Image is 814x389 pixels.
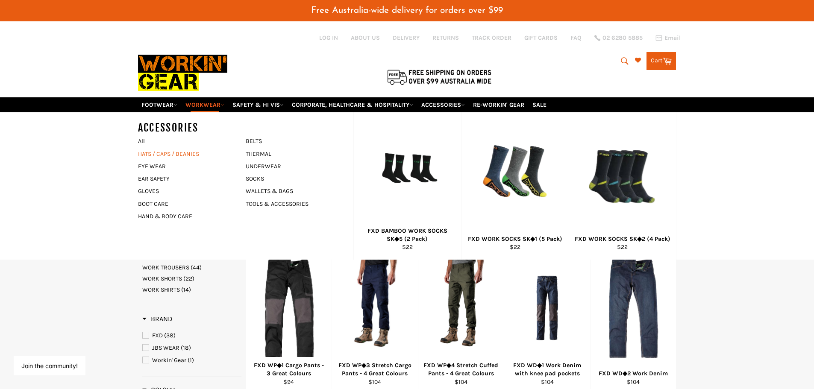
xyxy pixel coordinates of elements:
[472,34,511,42] a: TRACK ORDER
[142,264,189,271] span: WORK TROUSERS
[529,97,550,112] a: SALE
[241,198,345,210] a: TOOLS & ACCESSORIES
[510,378,585,386] div: $104
[142,275,241,283] a: WORK SHORTS
[142,343,241,353] a: JBS WEAR
[134,173,237,185] a: EAR SAFETY
[374,123,441,223] img: FXD BAMBOO WORK SOCKS SK◆5 (2 Pack) - Workin' Gear
[510,361,585,378] div: FXD WD◆1 Work Denim with knee pad pockets
[134,160,237,173] a: EYE WEAR
[470,97,528,112] a: RE-WORKIN' GEAR
[569,112,676,260] a: FXD WORK SOCKS SK◆2 (4 Pack) - Workin' Gear FXD WORK SOCKS SK◆2 (4 Pack) $22
[418,97,468,112] a: ACCESSORIES
[574,243,670,251] div: $22
[142,275,182,282] span: WORK SHORTS
[181,344,191,351] span: (18)
[655,35,681,41] a: Email
[241,148,345,160] a: THERMAL
[386,68,493,86] img: Flat $9.95 shipping Australia wide
[241,185,345,197] a: WALLETS & BAGS
[241,135,345,147] a: BELTS
[134,210,237,222] a: HAND & BODY CARE
[142,331,241,340] a: FXD
[142,263,241,272] a: WORK TROUSERS
[482,123,549,223] img: FXD WORK SOCKS SK◆1 (5 Pack) - Workin' Gear
[646,52,676,70] a: Cart
[393,34,420,42] a: DELIVERY
[351,34,380,42] a: ABOUT US
[142,286,241,294] a: WORK SHIRTS
[138,97,181,112] a: FOOTWEAR
[311,6,503,15] span: Free Australia-wide delivery for orders over $99
[241,173,345,185] a: SOCKS
[594,35,643,41] a: 02 6280 5885
[142,286,180,293] span: WORK SHIRTS
[602,35,643,41] span: 02 6280 5885
[432,34,459,42] a: RETURNS
[152,332,163,339] span: FXD
[138,121,246,135] h5: ACCESSORIES
[182,97,228,112] a: WORKWEAR
[138,49,227,97] img: Workin Gear leaders in Workwear, Safety Boots, PPE, Uniforms. Australia's No.1 in Workwear
[589,123,656,223] img: FXD WORK SOCKS SK◆2 (4 Pack) - Workin' Gear
[319,34,338,41] a: Log in
[467,235,563,243] div: FXD WORK SOCKS SK◆1 (5 Pack)
[241,160,345,173] a: UNDERWEAR
[152,357,186,364] span: Workin' Gear
[183,275,194,282] span: (22)
[134,198,237,210] a: BOOT CARE
[461,112,569,260] a: FXD WORK SOCKS SK◆1 (5 Pack) - Workin' Gear FXD WORK SOCKS SK◆1 (5 Pack) $22
[251,378,326,386] div: $94
[338,378,413,386] div: $104
[524,34,558,42] a: GIFT CARDS
[251,361,326,378] div: FXD WP◆1 Cargo Pants - 3 Great Colours
[152,344,179,351] span: JBS WEAR
[515,276,579,340] img: FXD WD◆1 Work Denim with knee pad pockets - Workin' Gear
[134,148,237,160] a: HATS / CAPS / BEANIES
[338,361,413,378] div: FXD WP◆3 Stretch Cargo Pants - 4 Great Colours
[570,34,582,42] a: FAQ
[134,185,237,197] a: GLOVES
[596,378,671,386] div: $104
[288,97,417,112] a: CORPORATE, HEALTHCARE & HOSPITALITY
[605,258,662,358] img: FXD WD◆2 Work Denim - Workin' Gear
[262,258,316,358] img: FXD WP◆1 Cargo Pants - 4 Great Colours - Workin' Gear
[343,260,407,356] img: FXD WP◆3 Stretch Cargo Pants - 4 Great Colours - Workin' Gear
[359,243,455,251] div: $22
[134,135,246,147] a: All
[188,357,194,364] span: (1)
[142,315,173,323] h3: Brand
[574,235,670,243] div: FXD WORK SOCKS SK◆2 (4 Pack)
[359,227,455,243] div: FXD BAMBOO WORK SOCKS SK◆5 (2 Pack)
[164,332,176,339] span: (38)
[353,112,461,260] a: FXD BAMBOO WORK SOCKS SK◆5 (2 Pack) - Workin' Gear FXD BAMBOO WORK SOCKS SK◆5 (2 Pack) $22
[142,356,241,365] a: Workin' Gear
[191,264,202,271] span: (44)
[229,97,287,112] a: SAFETY & HI VIS
[664,35,681,41] span: Email
[21,362,78,369] button: Join the community!
[181,286,191,293] span: (14)
[467,243,563,251] div: $22
[423,361,499,378] div: FXD WP◆4 Stretch Cuffed Pants - 4 Great Colours
[429,260,494,356] img: FXD WP◆4 Stretch Cuffed Pants - 4 Great Colours - Workin' Gear
[423,378,499,386] div: $104
[596,369,671,377] div: FXD WD◆2 Work Denim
